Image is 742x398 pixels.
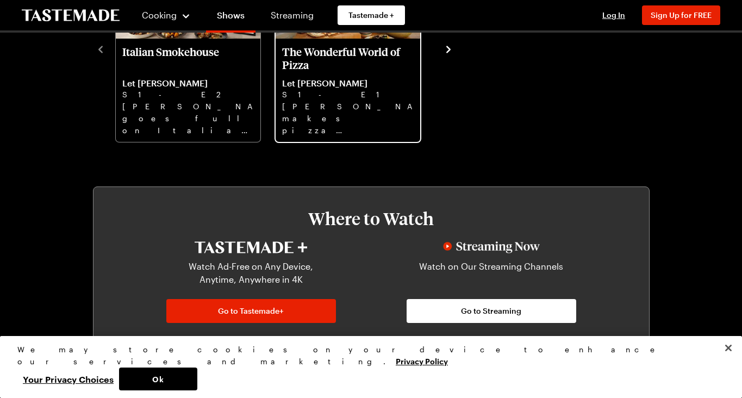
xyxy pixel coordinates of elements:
[348,10,394,21] span: Tastemade +
[195,241,307,253] img: Tastemade+
[95,42,106,55] button: navigate to previous item
[142,10,177,20] span: Cooking
[407,299,576,323] a: Go to Streaming
[206,2,255,33] a: Shows
[122,45,254,135] a: Italian Smokehouse
[218,306,284,316] span: Go to Tastemade+
[122,78,254,89] p: Let [PERSON_NAME]
[122,89,254,101] p: S1 - E2
[461,306,521,316] span: Go to Streaming
[282,78,414,89] p: Let [PERSON_NAME]
[166,299,336,323] a: Go to Tastemade+
[22,9,120,22] a: To Tastemade Home Page
[651,10,712,20] span: Sign Up for FREE
[122,101,254,135] p: [PERSON_NAME] goes full on Italian steakhouse with Treviso salad, ice cold martinis, and Bistecca...
[141,2,191,28] button: Cooking
[642,5,720,25] button: Sign Up for FREE
[716,336,740,360] button: Close
[282,101,414,135] p: [PERSON_NAME] makes pizza magic with two doughs, from Grilled Pizza to Grandma slices to honey-dr...
[122,45,254,71] p: Italian Smokehouse
[126,209,616,228] h3: Where to Watch
[602,10,625,20] span: Log In
[396,356,448,366] a: More information about your privacy, opens in a new tab
[413,260,570,286] p: Watch on Our Streaming Channels
[282,89,414,101] p: S1 - E1
[443,241,540,253] img: Streaming
[282,45,414,135] a: The Wonderful World of Pizza
[17,368,119,390] button: Your Privacy Choices
[173,260,329,286] p: Watch Ad-Free on Any Device, Anytime, Anywhere in 4K
[338,5,405,25] a: Tastemade +
[592,10,635,21] button: Log In
[443,42,454,55] button: navigate to next item
[17,344,715,368] div: We may store cookies on your device to enhance our services and marketing.
[119,368,197,390] button: Ok
[17,344,715,390] div: Privacy
[282,45,414,71] p: The Wonderful World of Pizza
